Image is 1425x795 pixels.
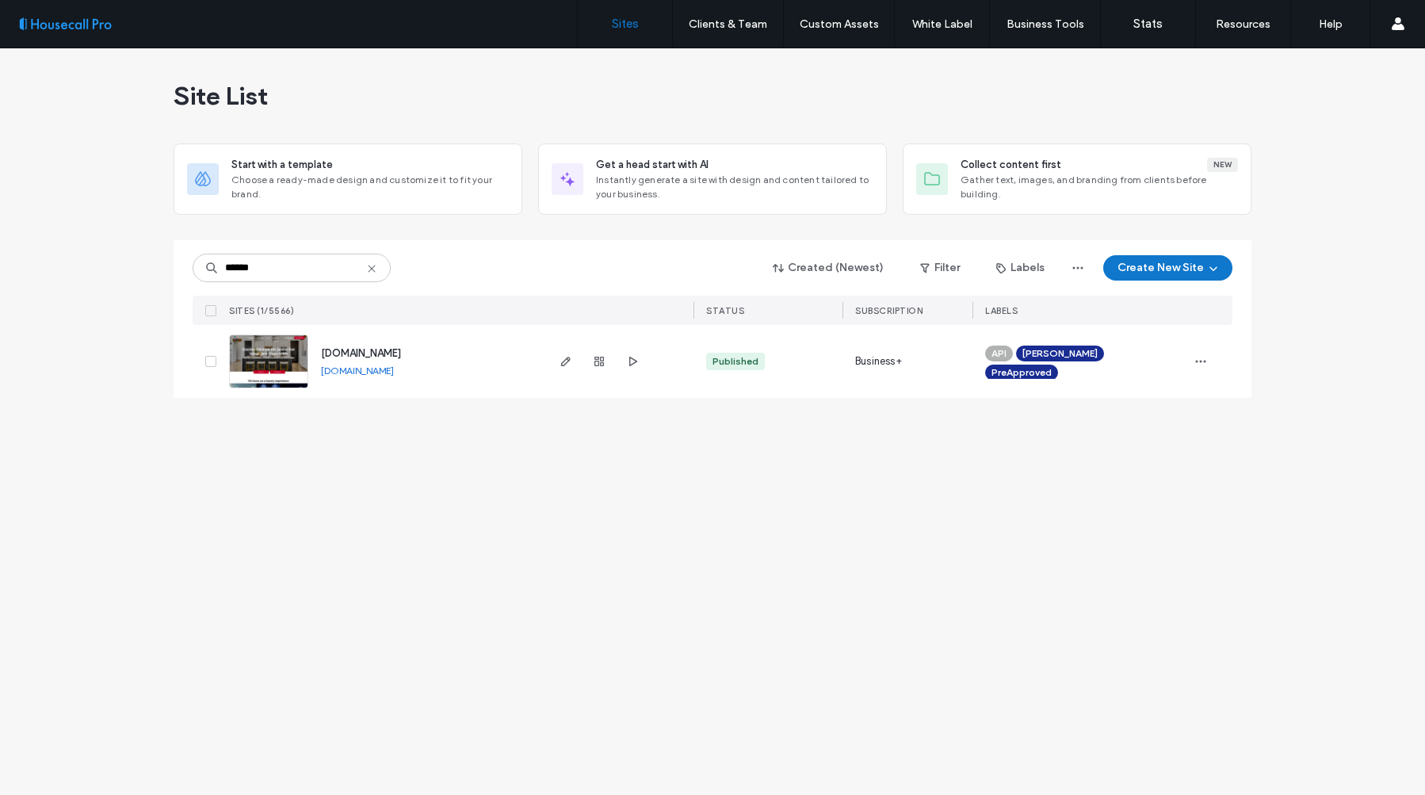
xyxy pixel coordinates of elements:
[985,305,1018,316] span: LABELS
[174,80,268,112] span: Site List
[689,17,767,31] label: Clients & Team
[1007,17,1084,31] label: Business Tools
[991,365,1052,380] span: PreApproved
[231,173,509,201] span: Choose a ready-made design and customize it to fit your brand.
[229,305,294,316] span: SITES (1/5566)
[855,305,923,316] span: SUBSCRIPTION
[912,17,972,31] label: White Label
[961,173,1238,201] span: Gather text, images, and branding from clients before building.
[982,255,1059,281] button: Labels
[174,143,522,215] div: Start with a templateChoose a ready-made design and customize it to fit your brand.
[1133,17,1163,31] label: Stats
[712,354,758,369] div: Published
[321,347,401,359] a: [DOMAIN_NAME]
[759,255,898,281] button: Created (Newest)
[961,157,1061,173] span: Collect content first
[596,157,709,173] span: Get a head start with AI
[321,365,394,376] a: [DOMAIN_NAME]
[903,143,1251,215] div: Collect content firstNewGather text, images, and branding from clients before building.
[612,17,639,31] label: Sites
[596,173,873,201] span: Instantly generate a site with design and content tailored to your business.
[538,143,887,215] div: Get a head start with AIInstantly generate a site with design and content tailored to your business.
[706,305,744,316] span: STATUS
[800,17,879,31] label: Custom Assets
[1022,346,1098,361] span: [PERSON_NAME]
[1216,17,1270,31] label: Resources
[231,157,333,173] span: Start with a template
[1103,255,1232,281] button: Create New Site
[904,255,976,281] button: Filter
[1207,158,1238,172] div: New
[1319,17,1343,31] label: Help
[855,354,902,369] span: Business+
[991,346,1007,361] span: API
